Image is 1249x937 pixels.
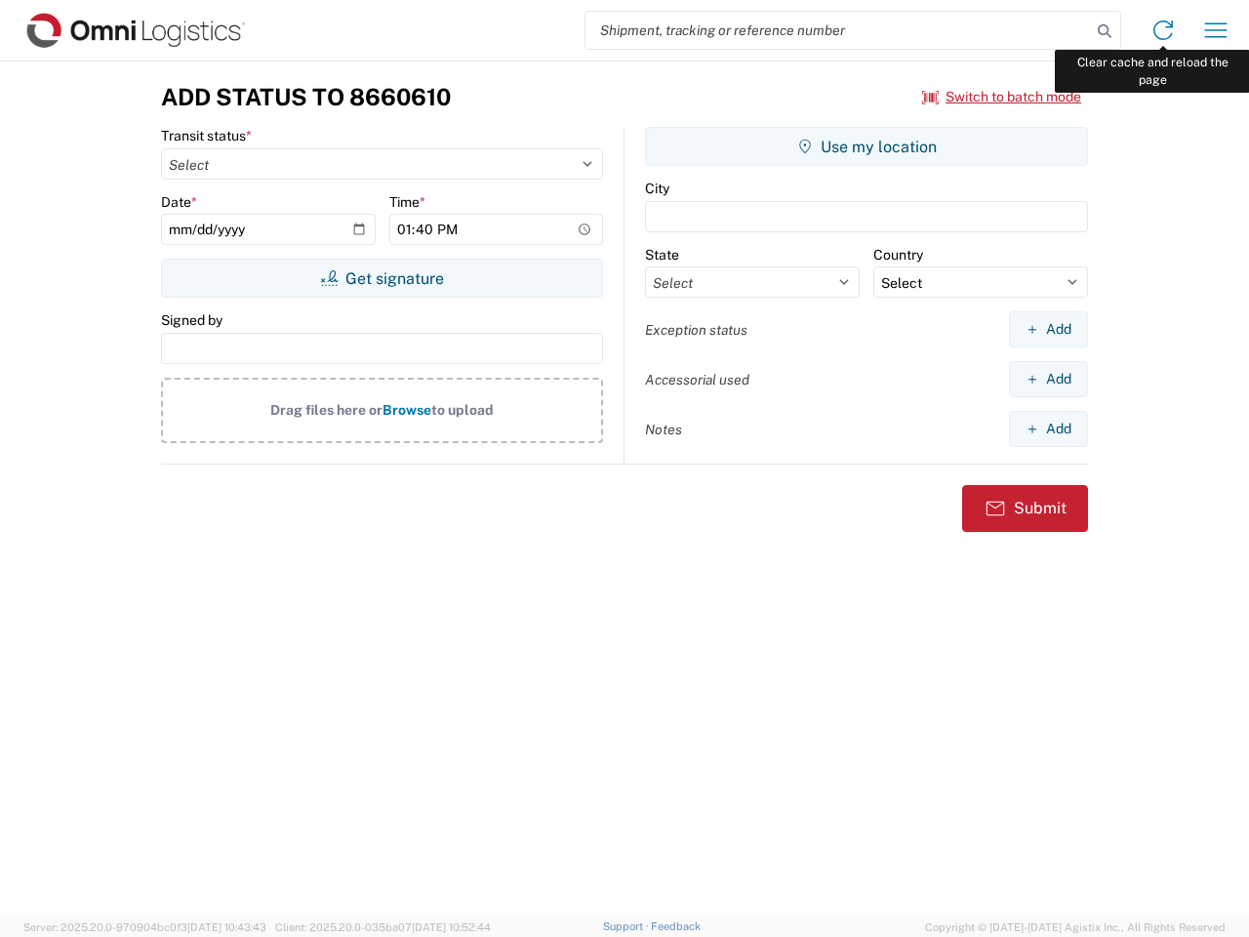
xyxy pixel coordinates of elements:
[1009,411,1088,447] button: Add
[161,311,222,329] label: Signed by
[1009,361,1088,397] button: Add
[925,918,1226,936] span: Copyright © [DATE]-[DATE] Agistix Inc., All Rights Reserved
[270,402,383,418] span: Drag files here or
[645,246,679,264] label: State
[645,371,749,388] label: Accessorial used
[645,180,669,197] label: City
[383,402,431,418] span: Browse
[962,485,1088,532] button: Submit
[389,193,425,211] label: Time
[1009,311,1088,347] button: Add
[645,321,747,339] label: Exception status
[651,920,701,932] a: Feedback
[645,127,1088,166] button: Use my location
[275,921,491,933] span: Client: 2025.20.0-035ba07
[161,127,252,144] label: Transit status
[645,421,682,438] label: Notes
[161,259,603,298] button: Get signature
[412,921,491,933] span: [DATE] 10:52:44
[873,246,923,264] label: Country
[585,12,1091,49] input: Shipment, tracking or reference number
[23,921,266,933] span: Server: 2025.20.0-970904bc0f3
[161,83,451,111] h3: Add Status to 8660610
[187,921,266,933] span: [DATE] 10:43:43
[922,81,1081,113] button: Switch to batch mode
[431,402,494,418] span: to upload
[161,193,197,211] label: Date
[603,920,652,932] a: Support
